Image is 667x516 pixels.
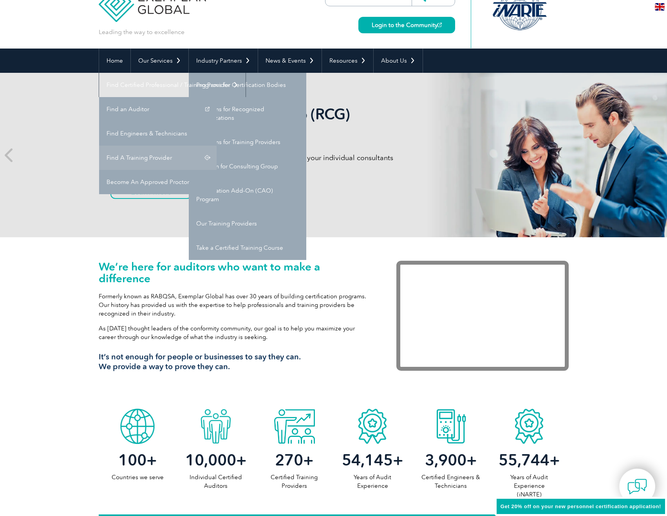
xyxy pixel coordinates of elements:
a: Find Engineers & Technicians [99,121,217,146]
h2: + [99,454,177,466]
a: Take a Certified Training Course [189,236,306,260]
img: contact-chat.png [627,477,647,496]
h2: + [412,454,490,466]
a: Home [99,49,130,73]
a: Industry Partners [189,49,258,73]
span: Get 20% off on your new personnel certification application! [501,503,661,509]
a: About Us [374,49,423,73]
a: News & Events [258,49,322,73]
img: open_square.png [437,23,442,27]
p: Certified Engineers & Technicians [412,473,490,490]
span: 55,744 [499,451,550,469]
span: 10,000 [185,451,236,469]
span: 3,900 [425,451,466,469]
h2: + [177,454,255,466]
p: Countries we serve [99,473,177,482]
h3: It’s not enough for people or businesses to say they can. We provide a way to prove they can. [99,352,373,372]
a: Login to the Community [358,17,455,33]
p: Individual Certified Auditors [177,473,255,490]
a: Find Certified Professional / Training Provider [99,73,246,97]
span: 54,145 [342,451,393,469]
iframe: Exemplar Global: Working together to make a difference [396,261,569,371]
a: Certification Add-On (CAO) Program [189,179,306,211]
p: As [DATE] thought leaders of the conformity community, our goal is to help you maximize your care... [99,324,373,341]
h2: + [333,454,412,466]
span: 100 [118,451,146,469]
a: Find A Training Provider [99,146,217,170]
h1: We’re here for auditors who want to make a difference [99,261,373,284]
p: Certified Training Providers [255,473,333,490]
a: Our Services [131,49,188,73]
a: Programs for Certification Bodies [189,73,306,97]
a: Become An Approved Proctor [99,170,217,194]
h2: + [490,454,568,466]
a: Resources [322,49,373,73]
a: Program for Consulting Group [189,154,306,179]
h2: + [255,454,333,466]
p: Years of Audit Experience (iNARTE) [490,473,568,499]
a: Our Training Providers [189,211,306,236]
a: Find an Auditor [99,97,217,121]
a: Programs for Training Providers [189,130,306,154]
p: Formerly known as RABQSA, Exemplar Global has over 30 years of building certification programs. O... [99,292,373,318]
p: Leading the way to excellence [99,28,184,36]
p: Years of Audit Experience [333,473,412,490]
span: 270 [275,451,303,469]
img: en [655,3,665,11]
a: Programs for Recognized Organizations [189,97,306,130]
